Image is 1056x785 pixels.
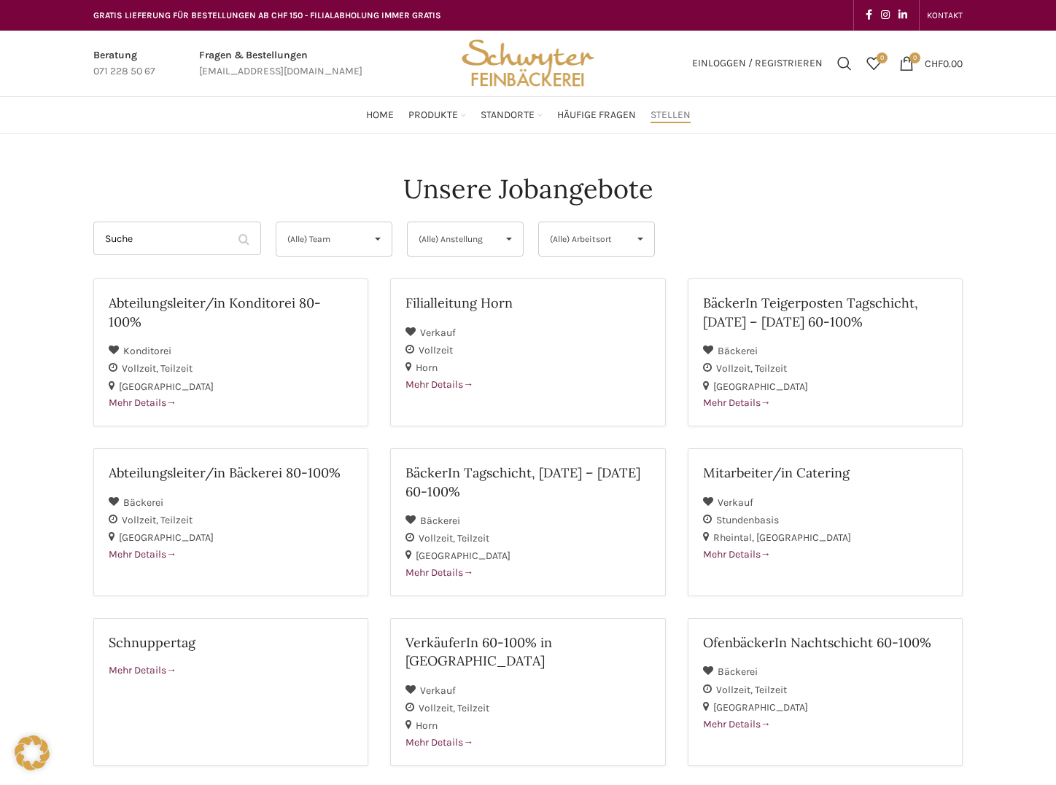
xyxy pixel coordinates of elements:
[550,222,619,256] span: (Alle) Arbeitsort
[688,448,963,596] a: Mitarbeiter/in Catering Verkauf Stundenbasis Rheintal [GEOGRAPHIC_DATA] Mehr Details
[405,736,473,749] span: Mehr Details
[703,718,771,730] span: Mehr Details
[287,222,357,256] span: (Alle) Team
[109,464,353,482] h2: Abteilungsleiter/in Bäckerei 80-100%
[703,464,947,482] h2: Mitarbeiter/in Catering
[755,362,787,375] span: Teilzeit
[651,101,691,130] a: Stellen
[718,665,758,678] span: Bäckerei
[457,56,599,69] a: Site logo
[420,327,456,339] span: Verkauf
[716,684,755,696] span: Vollzeit
[716,514,779,526] span: Stundenbasis
[716,362,755,375] span: Vollzeit
[909,52,920,63] span: 0
[703,294,947,330] h2: BäckerIn Teigerposten Tagschicht, [DATE] – [DATE] 60-100%
[405,378,473,391] span: Mehr Details
[457,702,489,714] span: Teilzeit
[93,222,261,255] input: Suche
[93,448,368,596] a: Abteilungsleiter/in Bäckerei 80-100% Bäckerei Vollzeit Teilzeit [GEOGRAPHIC_DATA] Mehr Details
[713,531,756,544] span: Rheintal
[160,514,193,526] span: Teilzeit
[925,57,963,69] bdi: 0.00
[420,684,456,697] span: Verkauf
[416,362,438,374] span: Horn
[199,47,362,80] a: Infobox link
[109,633,353,652] h2: Schnuppertag
[755,684,787,696] span: Teilzeit
[651,109,691,122] span: Stellen
[927,10,963,20] span: KONTAKT
[366,109,394,122] span: Home
[405,566,473,579] span: Mehr Details
[93,47,155,80] a: Infobox link
[364,222,392,256] span: ▾
[685,49,830,78] a: Einloggen / Registrieren
[419,222,488,256] span: (Alle) Anstellung
[927,1,963,30] a: KONTAKT
[718,345,758,357] span: Bäckerei
[419,532,457,544] span: Vollzeit
[703,548,771,561] span: Mehr Details
[688,618,963,766] a: OfenbäckerIn Nachtschicht 60-100% Bäckerei Vollzeit Teilzeit [GEOGRAPHIC_DATA] Mehr Details
[830,49,859,78] a: Suchen
[405,464,650,500] h2: BäckerIn Tagschicht, [DATE] – [DATE] 60-100%
[457,31,599,96] img: Bäckerei Schwyter
[93,618,368,766] a: Schnuppertag Mehr Details
[160,362,193,375] span: Teilzeit
[703,397,771,409] span: Mehr Details
[713,701,808,714] span: [GEOGRAPHIC_DATA]
[861,5,877,26] a: Facebook social link
[877,52,888,63] span: 0
[419,702,457,714] span: Vollzeit
[403,171,653,207] h4: Unsere Jobangebote
[481,101,543,130] a: Standorte
[713,380,808,393] span: [GEOGRAPHIC_DATA]
[109,664,176,676] span: Mehr Details
[457,532,489,544] span: Teilzeit
[122,362,160,375] span: Vollzeit
[416,719,438,732] span: Horn
[557,101,636,130] a: Häufige Fragen
[119,380,214,393] span: [GEOGRAPHIC_DATA]
[408,109,458,122] span: Produkte
[390,278,665,426] a: Filialleitung Horn Verkauf Vollzeit Horn Mehr Details
[420,515,460,527] span: Bäckerei
[703,633,947,652] h2: OfenbäckerIn Nachtschicht 60-100%
[366,101,394,130] a: Home
[692,58,823,69] span: Einloggen / Registrieren
[557,109,636,122] span: Häufige Fragen
[920,1,970,30] div: Secondary navigation
[495,222,523,256] span: ▾
[416,550,510,562] span: [GEOGRAPHIC_DATA]
[925,57,943,69] span: CHF
[756,531,851,544] span: [GEOGRAPHIC_DATA]
[859,49,888,78] a: 0
[123,345,171,357] span: Konditorei
[894,5,912,26] a: Linkedin social link
[688,278,963,426] a: BäckerIn Teigerposten Tagschicht, [DATE] – [DATE] 60-100% Bäckerei Vollzeit Teilzeit [GEOGRAPHIC_...
[405,294,650,312] h2: Filialleitung Horn
[93,10,441,20] span: GRATIS LIEFERUNG FÜR BESTELLUNGEN AB CHF 150 - FILIALABHOLUNG IMMER GRATIS
[123,496,163,509] span: Bäckerei
[419,344,453,356] span: Vollzeit
[119,531,214,544] span: [GEOGRAPHIC_DATA]
[892,49,970,78] a: 0 CHF0.00
[408,101,466,130] a: Produkte
[859,49,888,78] div: Meine Wunschliste
[86,101,970,130] div: Main navigation
[109,294,353,330] h2: Abteilungsleiter/in Konditorei 80-100%
[109,397,176,409] span: Mehr Details
[626,222,654,256] span: ▾
[390,618,665,766] a: VerkäuferIn 60-100% in [GEOGRAPHIC_DATA] Verkauf Vollzeit Teilzeit Horn Mehr Details
[718,496,753,509] span: Verkauf
[109,548,176,561] span: Mehr Details
[481,109,535,122] span: Standorte
[93,278,368,426] a: Abteilungsleiter/in Konditorei 80-100% Konditorei Vollzeit Teilzeit [GEOGRAPHIC_DATA] Mehr Details
[877,5,894,26] a: Instagram social link
[390,448,665,596] a: BäckerIn Tagschicht, [DATE] – [DATE] 60-100% Bäckerei Vollzeit Teilzeit [GEOGRAPHIC_DATA] Mehr De...
[405,633,650,670] h2: VerkäuferIn 60-100% in [GEOGRAPHIC_DATA]
[122,514,160,526] span: Vollzeit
